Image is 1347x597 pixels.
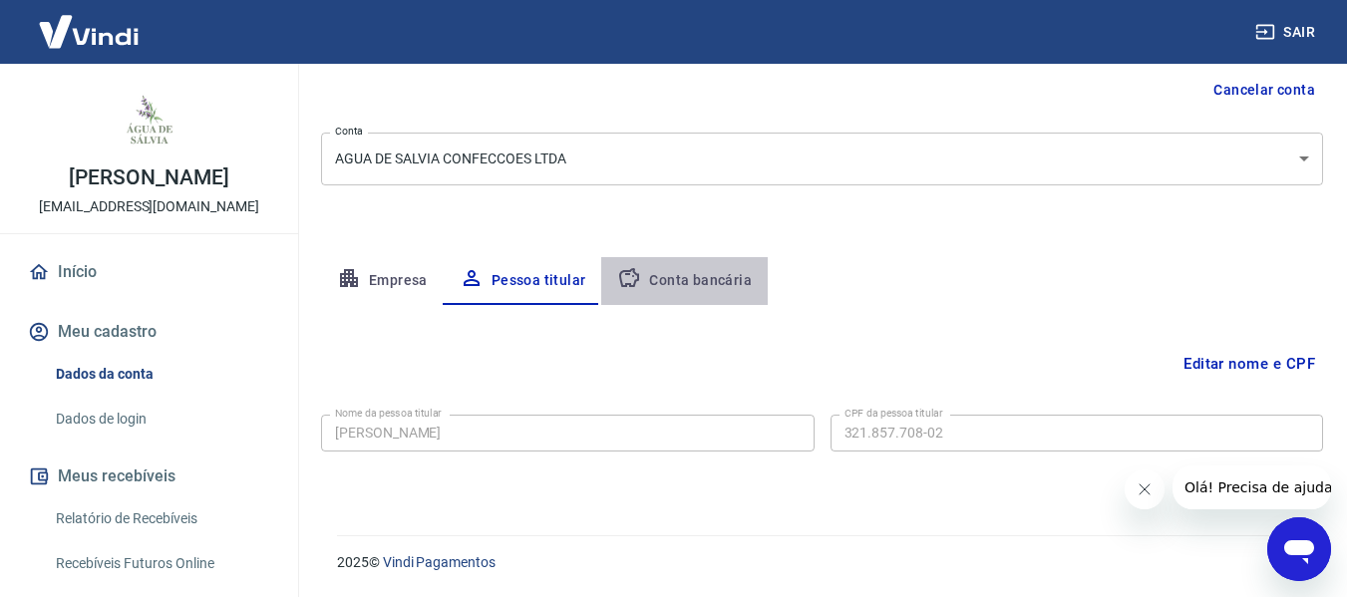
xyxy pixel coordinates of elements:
[444,257,602,305] button: Pessoa titular
[48,399,274,440] a: Dados de login
[1205,72,1323,109] button: Cancelar conta
[48,498,274,539] a: Relatório de Recebíveis
[69,167,228,188] p: [PERSON_NAME]
[335,406,442,421] label: Nome da pessoa titular
[601,257,768,305] button: Conta bancária
[24,454,274,498] button: Meus recebíveis
[110,80,189,159] img: 6841a96a-6366-46c5-bd03-4a87dcd2902f.jpeg
[48,354,274,395] a: Dados da conta
[321,257,444,305] button: Empresa
[24,250,274,294] a: Início
[321,133,1323,185] div: AGUA DE SALVIA CONFECCOES LTDA
[24,1,154,62] img: Vindi
[1125,469,1165,509] iframe: Fechar mensagem
[383,554,496,570] a: Vindi Pagamentos
[844,406,943,421] label: CPF da pessoa titular
[48,543,274,584] a: Recebíveis Futuros Online
[12,14,168,30] span: Olá! Precisa de ajuda?
[1267,517,1331,581] iframe: Botão para abrir a janela de mensagens
[39,196,259,217] p: [EMAIL_ADDRESS][DOMAIN_NAME]
[1251,14,1323,51] button: Sair
[335,124,363,139] label: Conta
[24,310,274,354] button: Meu cadastro
[1173,465,1331,509] iframe: Mensagem da empresa
[337,552,1299,573] p: 2025 ©
[1176,345,1323,383] button: Editar nome e CPF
